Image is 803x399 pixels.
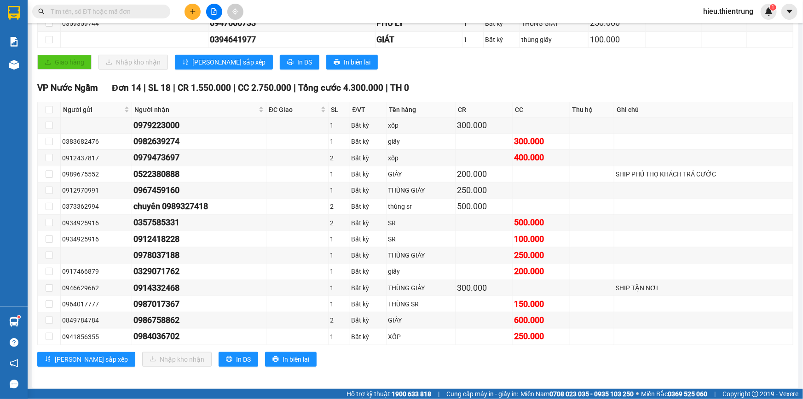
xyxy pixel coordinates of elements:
[62,332,130,342] div: 0941856355
[51,6,159,17] input: Tìm tên, số ĐT hoặc mã đơn
[457,168,511,181] div: 200.000
[352,332,385,342] div: Bất kỳ
[62,299,130,309] div: 0964017777
[133,216,265,229] div: 0357585331
[330,283,348,293] div: 1
[62,283,130,293] div: 0946629662
[10,380,18,388] span: message
[329,102,350,117] th: SL
[48,66,222,153] h2: VP Nhận: Văn Phòng Đăk Nông
[352,315,385,325] div: Bất kỳ
[514,151,568,164] div: 400.000
[269,105,319,115] span: ĐC Giao
[388,266,454,276] div: giấy
[390,82,409,93] span: TH 0
[485,35,518,45] div: Bất kỳ
[62,136,130,147] div: 0383682476
[5,66,74,81] h2: RWM9QJQD
[616,169,791,179] div: SHIP PHÚ THỌ KHÁCH TRẢ CƯỚC
[297,57,312,67] span: In DS
[38,8,45,15] span: search
[62,169,130,179] div: 0989675552
[210,17,373,29] div: 0947666733
[9,317,19,327] img: warehouse-icon
[520,389,634,399] span: Miền Nam
[388,185,454,195] div: THÙNG GIÁY
[330,266,348,276] div: 1
[330,299,348,309] div: 1
[446,389,518,399] span: Cung cấp máy in - giấy in:
[287,59,294,66] span: printer
[37,352,135,367] button: sort-ascending[PERSON_NAME] sắp xếp
[133,298,265,311] div: 0987017367
[714,389,716,399] span: |
[350,102,387,117] th: ĐVT
[226,356,232,363] span: printer
[786,7,794,16] span: caret-down
[352,250,385,260] div: Bất kỳ
[178,82,231,93] span: CR 1.550.000
[330,153,348,163] div: 2
[514,233,568,246] div: 100.000
[133,330,265,343] div: 0984036702
[272,356,279,363] span: printer
[133,184,265,197] div: 0967459160
[62,153,130,163] div: 0912437817
[133,135,265,148] div: 0982639274
[182,59,189,66] span: sort-ascending
[549,390,634,398] strong: 0708 023 035 - 0935 103 250
[10,359,18,368] span: notification
[514,249,568,262] div: 250.000
[10,338,18,347] span: question-circle
[133,282,265,294] div: 0914332468
[232,8,238,15] span: aim
[352,136,385,147] div: Bất kỳ
[133,249,265,262] div: 0978037188
[298,82,383,93] span: Tổng cước 4.300.000
[668,390,707,398] strong: 0369 525 060
[352,201,385,211] div: Bất kỳ
[616,283,791,293] div: SHIP TẬN NƠI
[280,55,319,70] button: printerIn DS
[752,391,758,397] span: copyright
[352,234,385,244] div: Bất kỳ
[133,265,265,278] div: 0329071762
[388,332,454,342] div: XỐP
[392,390,431,398] strong: 1900 633 818
[236,354,251,364] span: In DS
[190,8,196,15] span: plus
[388,218,454,228] div: SR
[37,55,92,70] button: uploadGiao hàng
[514,298,568,311] div: 150.000
[112,82,141,93] span: Đơn 14
[233,82,236,93] span: |
[641,389,707,399] span: Miền Bắc
[219,352,258,367] button: printerIn DS
[457,200,511,213] div: 500.000
[37,82,98,93] span: VP Nước Ngầm
[514,216,568,229] div: 500.000
[62,18,207,29] div: 0359359744
[377,33,461,46] div: GIÁT
[5,14,32,60] img: logo.jpg
[765,7,773,16] img: icon-new-feature
[388,234,454,244] div: SR
[438,389,439,399] span: |
[388,169,454,179] div: GIẤY
[37,7,83,63] b: Nhà xe Thiên Trung
[148,82,171,93] span: SL 18
[62,201,130,211] div: 0373362994
[388,120,454,130] div: xốp
[590,17,644,29] div: 250.000
[123,7,222,23] b: [DOMAIN_NAME]
[334,59,340,66] span: printer
[133,233,265,246] div: 0912418228
[45,356,51,363] span: sort-ascending
[387,102,456,117] th: Tên hàng
[133,314,265,327] div: 0986758862
[771,4,774,11] span: 1
[206,4,222,20] button: file-add
[521,18,587,29] div: THÙNG GIẤY
[210,33,373,46] div: 0394641977
[330,315,348,325] div: 2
